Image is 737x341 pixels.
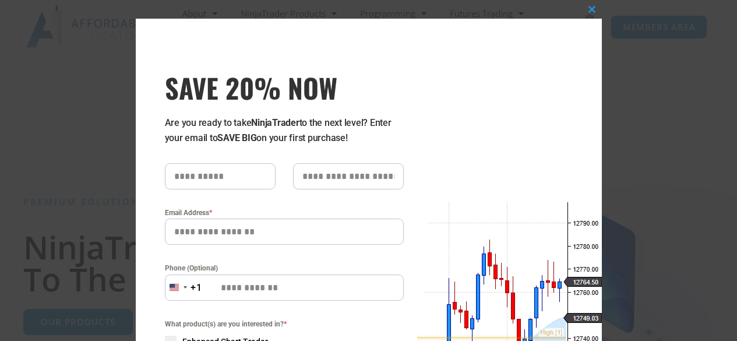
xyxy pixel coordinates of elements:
p: Are you ready to take to the next level? Enter your email to on your first purchase! [165,115,404,146]
button: Selected country [165,275,202,301]
label: Phone (Optional) [165,262,404,274]
div: +1 [191,280,202,296]
span: What product(s) are you interested in? [165,318,404,330]
strong: SAVE BIG [217,132,256,143]
span: SAVE 20% NOW [165,71,404,104]
label: Email Address [165,207,404,219]
strong: NinjaTrader [251,117,299,128]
